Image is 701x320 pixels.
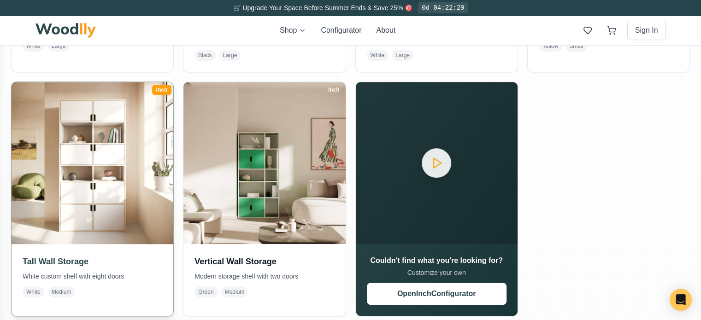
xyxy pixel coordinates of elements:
[367,268,507,277] p: Customize your own
[48,41,70,52] span: Large
[23,255,162,268] h3: Tall Wall Storage
[23,272,162,281] p: White custom shelf with eight doors
[152,85,172,95] div: Inch
[280,25,306,36] button: Shop
[221,286,248,297] span: Medium
[194,255,334,268] h3: Vertical Wall Storage
[48,286,75,297] span: Medium
[321,25,361,36] button: Configurator
[367,50,389,61] span: White
[233,4,412,12] span: 🛒 Upgrade Your Space Before Summer Ends & Save 25% 🎯
[324,85,344,95] div: Inch
[194,50,215,61] span: Black
[35,23,96,38] img: Woodlly
[7,78,177,248] img: Tall Wall Storage
[23,286,44,297] span: White
[183,82,345,244] img: Vertical Wall Storage
[566,41,587,52] span: Small
[418,2,468,13] div: 0d 04:22:29
[194,286,217,297] span: Green
[194,272,334,281] p: Modern storage shelf with two doors
[367,255,507,266] h3: Couldn't find what you're looking for?
[23,41,44,52] span: White
[376,25,395,36] button: About
[392,50,413,61] span: Large
[367,283,507,305] button: OpenInchConfigurator
[627,21,666,40] button: Sign In
[670,289,692,311] div: Open Intercom Messenger
[539,41,562,52] span: Yellow
[219,50,241,61] span: Large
